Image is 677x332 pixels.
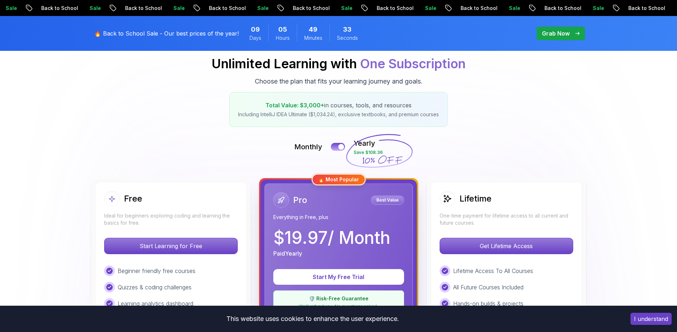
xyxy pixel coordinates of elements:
[460,193,491,204] h2: Lifetime
[453,283,523,291] p: All Future Courses Included
[440,212,573,226] p: One-time payment for lifetime access to all current and future courses.
[484,5,507,12] p: Sale
[309,25,317,34] span: 49 Minutes
[238,111,439,118] p: Including IntelliJ IDEA Ultimate ($1,034.24), exclusive textbooks, and premium courses
[273,269,404,285] button: Start My Free Trial
[251,25,260,34] span: 9 Days
[317,5,339,12] p: Sale
[276,34,290,42] span: Hours
[453,267,533,275] p: Lifetime Access To All Courses
[278,304,399,309] p: We'll refund you. No questions asked.
[273,249,302,258] p: Paid Yearly
[17,5,65,12] p: Back to School
[436,5,484,12] p: Back to School
[343,25,351,34] span: 33 Seconds
[65,5,88,12] p: Sale
[440,238,573,254] p: Get Lifetime Access
[294,142,322,152] p: Monthly
[352,5,401,12] p: Back to School
[282,273,396,281] p: Start My Free Trial
[440,242,573,250] a: Get Lifetime Access
[249,34,261,42] span: Days
[440,238,573,254] button: Get Lifetime Access
[104,242,238,250] a: Start Learning for Free
[5,311,620,327] div: This website uses cookies to enhance the user experience.
[273,273,404,280] a: Start My Free Trial
[453,299,523,308] p: Hands-on builds & projects
[255,76,423,86] p: Choose the plan that fits your learning journey and goals.
[278,295,399,302] p: 🛡️ Risk-Free Guarantee
[273,214,404,221] p: Everything in Free, plus
[104,212,238,226] p: Ideal for beginners exploring coding and learning the basics for free.
[337,34,358,42] span: Seconds
[360,56,466,71] span: One Subscription
[104,238,237,254] p: Start Learning for Free
[604,5,652,12] p: Back to School
[652,5,675,12] p: Sale
[265,102,324,109] span: Total Value: $3,000+
[238,101,439,109] p: in courses, tools, and resources
[630,313,672,325] button: Accept cookies
[401,5,423,12] p: Sale
[101,5,149,12] p: Back to School
[520,5,568,12] p: Back to School
[118,267,195,275] p: Beginner friendly free courses
[184,5,233,12] p: Back to School
[118,283,192,291] p: Quizzes & coding challenges
[542,29,570,38] p: Grab Now
[211,57,466,71] h2: Unlimited Learning with
[293,194,307,206] h2: Pro
[104,238,238,254] button: Start Learning for Free
[124,193,142,204] h2: Free
[94,29,239,38] p: 🔥 Back to School Sale - Our best prices of the year!
[118,299,193,308] p: Learning analytics dashboard
[273,229,390,246] p: $ 19.97 / Month
[304,34,322,42] span: Minutes
[568,5,591,12] p: Sale
[268,5,317,12] p: Back to School
[233,5,256,12] p: Sale
[149,5,172,12] p: Sale
[278,25,287,34] span: 5 Hours
[372,197,403,204] p: Best Value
